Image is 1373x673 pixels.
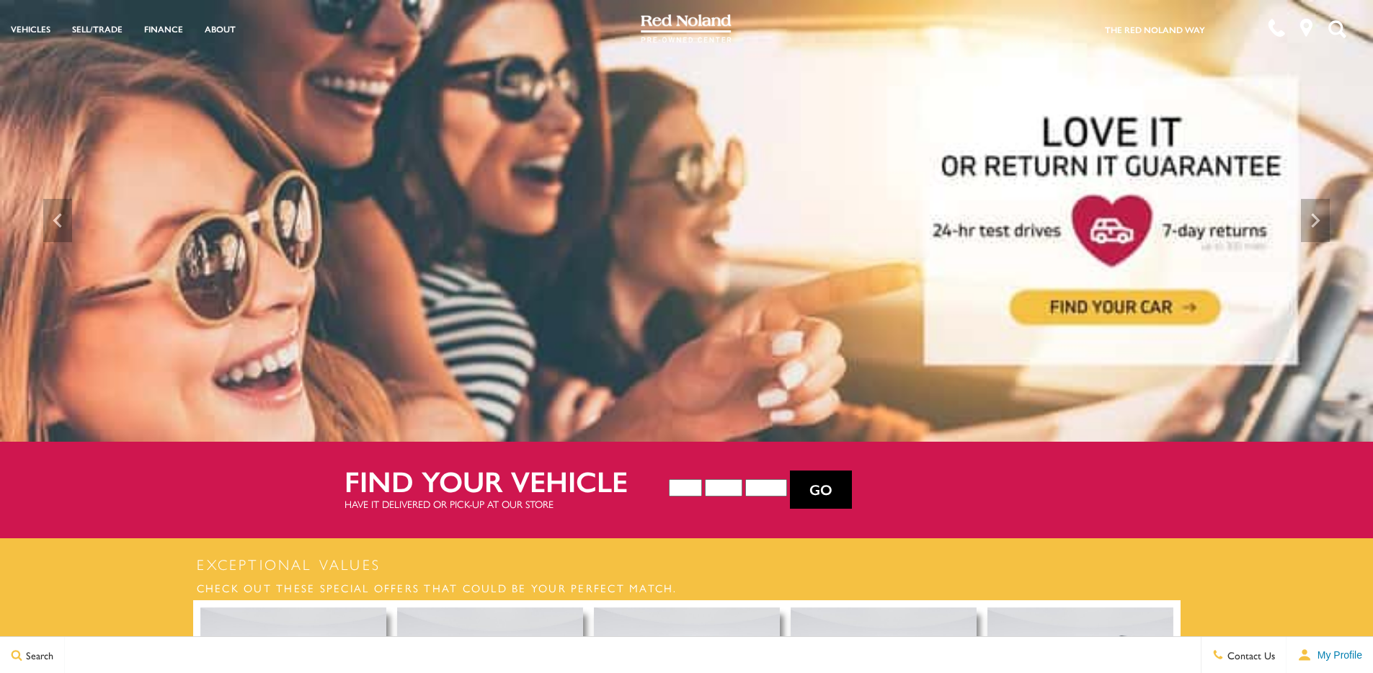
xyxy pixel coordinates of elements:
span: My Profile [1312,649,1362,661]
img: Red Noland Pre-Owned [641,14,732,43]
a: The Red Noland Way [1105,23,1205,36]
span: Search [22,648,53,662]
h3: Check out these special offers that could be your perfect match. [193,575,1181,600]
select: Vehicle Model [745,479,787,496]
div: Next [1301,199,1330,242]
button: Open user profile menu [1287,637,1373,673]
span: Contact Us [1224,648,1275,662]
button: Open the search field [1323,1,1351,57]
h2: Find your vehicle [345,465,669,496]
p: Have it delivered or pick-up at our store [345,496,669,511]
h2: Exceptional Values [193,553,1181,575]
div: Previous [43,199,72,242]
a: Red Noland Pre-Owned [641,19,732,34]
select: Vehicle Year [669,479,702,496]
select: Vehicle Make [705,479,742,496]
button: Go [790,471,852,509]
